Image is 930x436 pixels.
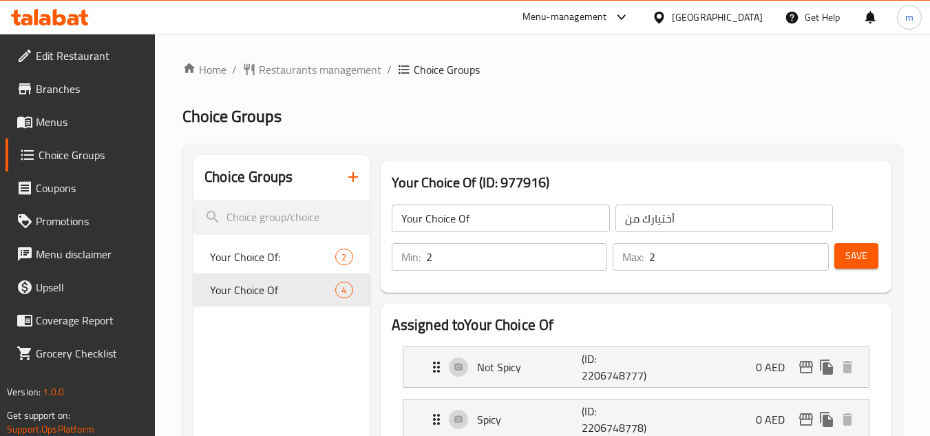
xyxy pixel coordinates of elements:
[36,180,145,196] span: Coupons
[6,238,156,271] a: Menu disclaimer
[36,246,145,262] span: Menu disclaimer
[392,341,880,393] li: Expand
[522,9,607,25] div: Menu-management
[6,172,156,205] a: Coupons
[36,279,145,295] span: Upsell
[193,200,369,235] input: search
[6,105,156,138] a: Menus
[335,249,352,265] div: Choices
[36,114,145,130] span: Menus
[210,282,335,298] span: Your Choice Of
[36,312,145,329] span: Coverage Report
[622,249,644,265] p: Max:
[756,359,796,375] p: 0 AED
[387,61,392,78] li: /
[336,251,352,264] span: 2
[6,271,156,304] a: Upsell
[36,48,145,64] span: Edit Restaurant
[39,147,145,163] span: Choice Groups
[816,357,837,377] button: duplicate
[7,383,41,401] span: Version:
[182,101,282,132] span: Choice Groups
[6,205,156,238] a: Promotions
[796,409,816,430] button: edit
[582,351,652,384] p: (ID: 2206748777)
[6,72,156,105] a: Branches
[7,406,70,424] span: Get support on:
[204,167,293,187] h2: Choice Groups
[905,10,913,25] span: m
[392,315,880,335] h2: Assigned to Your Choice Of
[414,61,480,78] span: Choice Groups
[816,409,837,430] button: duplicate
[6,39,156,72] a: Edit Restaurant
[477,359,582,375] p: Not Spicy
[36,81,145,97] span: Branches
[756,411,796,428] p: 0 AED
[845,247,867,264] span: Save
[401,249,421,265] p: Min:
[6,304,156,337] a: Coverage Report
[392,172,880,194] h3: Your Choice Of (ID: 977916)
[36,213,145,229] span: Promotions
[182,61,226,78] a: Home
[6,138,156,172] a: Choice Groups
[232,61,237,78] li: /
[403,347,869,387] div: Expand
[182,61,902,78] nav: breadcrumb
[672,10,763,25] div: [GEOGRAPHIC_DATA]
[477,411,582,428] p: Spicy
[834,243,878,269] button: Save
[43,383,64,401] span: 1.0.0
[210,249,335,265] span: Your Choice Of:
[837,357,858,377] button: delete
[36,345,145,362] span: Grocery Checklist
[193,273,369,307] div: Your Choice Of4
[336,284,352,297] span: 4
[796,357,816,377] button: edit
[582,403,652,436] p: (ID: 2206748778)
[259,61,381,78] span: Restaurants management
[837,409,858,430] button: delete
[193,240,369,273] div: Your Choice Of:2
[6,337,156,370] a: Grocery Checklist
[242,61,381,78] a: Restaurants management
